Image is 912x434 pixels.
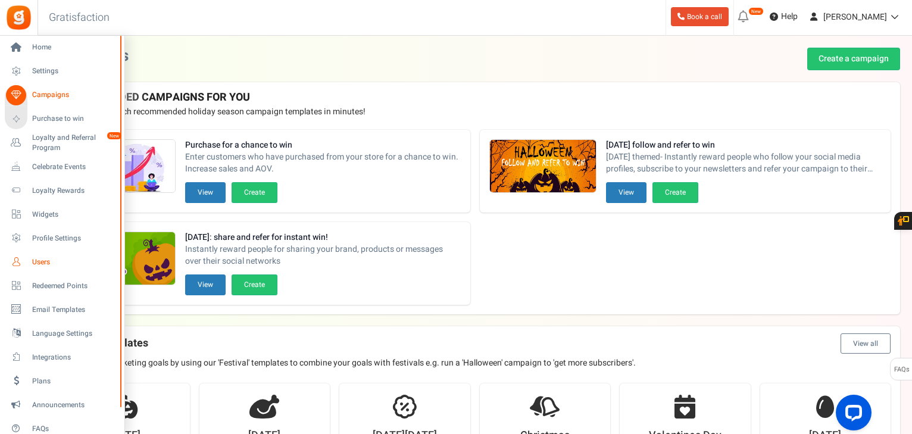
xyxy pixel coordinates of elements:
[185,232,461,243] strong: [DATE]: share and refer for instant win!
[765,7,802,26] a: Help
[807,48,900,70] a: Create a campaign
[490,140,596,193] img: Recommended Campaigns
[32,114,115,124] span: Purchase to win
[185,274,226,295] button: View
[32,352,115,363] span: Integrations
[32,210,115,220] span: Widgets
[894,358,910,381] span: FAQs
[5,133,119,153] a: Loyalty and Referral Program New
[32,400,115,410] span: Announcements
[5,109,119,129] a: Purchase to win
[185,139,461,151] strong: Purchase for a chance to win
[32,305,115,315] span: Email Templates
[32,90,115,100] span: Campaigns
[5,252,119,272] a: Users
[185,151,461,175] span: Enter customers who have purchased from your store for a chance to win. Increase sales and AOV.
[59,106,891,118] p: Preview and launch recommended holiday season campaign templates in minutes!
[606,151,882,175] span: [DATE] themed- Instantly reward people who follow your social media profiles, subscribe to your n...
[5,228,119,248] a: Profile Settings
[59,333,891,354] h4: Festival templates
[5,323,119,344] a: Language Settings
[841,333,891,354] button: View all
[32,329,115,339] span: Language Settings
[671,7,729,26] a: Book a call
[5,299,119,320] a: Email Templates
[606,182,646,203] button: View
[185,243,461,267] span: Instantly reward people for sharing your brand, products or messages over their social networks
[32,66,115,76] span: Settings
[652,182,698,203] button: Create
[32,257,115,267] span: Users
[5,61,119,82] a: Settings
[32,42,115,52] span: Home
[232,182,277,203] button: Create
[59,357,891,369] p: Achieve your marketing goals by using our 'Festival' templates to combine your goals with festiva...
[5,347,119,367] a: Integrations
[5,276,119,296] a: Redeemed Points
[32,162,115,172] span: Celebrate Events
[59,92,891,104] h4: RECOMMENDED CAMPAIGNS FOR YOU
[5,395,119,415] a: Announcements
[5,157,119,177] a: Celebrate Events
[5,4,32,31] img: Gratisfaction
[778,11,798,23] span: Help
[107,132,122,140] em: New
[5,180,119,201] a: Loyalty Rewards
[32,424,115,434] span: FAQs
[32,233,115,243] span: Profile Settings
[32,133,119,153] span: Loyalty and Referral Program
[823,11,887,23] span: [PERSON_NAME]
[32,281,115,291] span: Redeemed Points
[32,376,115,386] span: Plans
[185,182,226,203] button: View
[232,274,277,295] button: Create
[5,85,119,105] a: Campaigns
[606,139,882,151] strong: [DATE] follow and refer to win
[5,371,119,391] a: Plans
[5,38,119,58] a: Home
[748,7,764,15] em: New
[5,204,119,224] a: Widgets
[32,186,115,196] span: Loyalty Rewards
[36,6,123,30] h3: Gratisfaction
